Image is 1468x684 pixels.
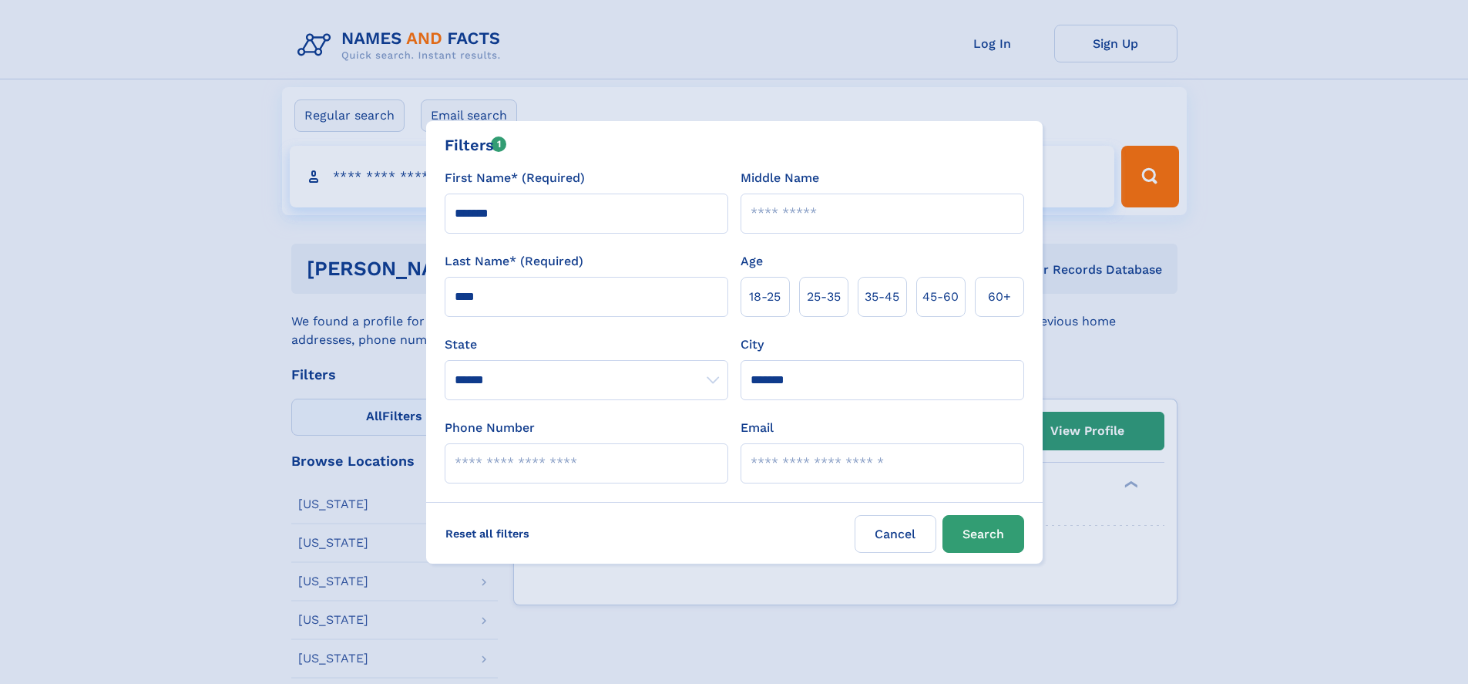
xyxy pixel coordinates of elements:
label: State [445,335,728,354]
label: Email [741,419,774,437]
div: Filters [445,133,507,157]
span: 25‑35 [807,288,841,306]
label: Age [741,252,763,271]
label: Middle Name [741,169,819,187]
span: 60+ [988,288,1011,306]
label: City [741,335,764,354]
label: Phone Number [445,419,535,437]
span: 35‑45 [865,288,899,306]
button: Search [942,515,1024,553]
span: 18‑25 [749,288,781,306]
label: First Name* (Required) [445,169,585,187]
label: Cancel [855,515,936,553]
label: Last Name* (Required) [445,252,583,271]
label: Reset all filters [435,515,539,552]
span: 45‑60 [922,288,959,306]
